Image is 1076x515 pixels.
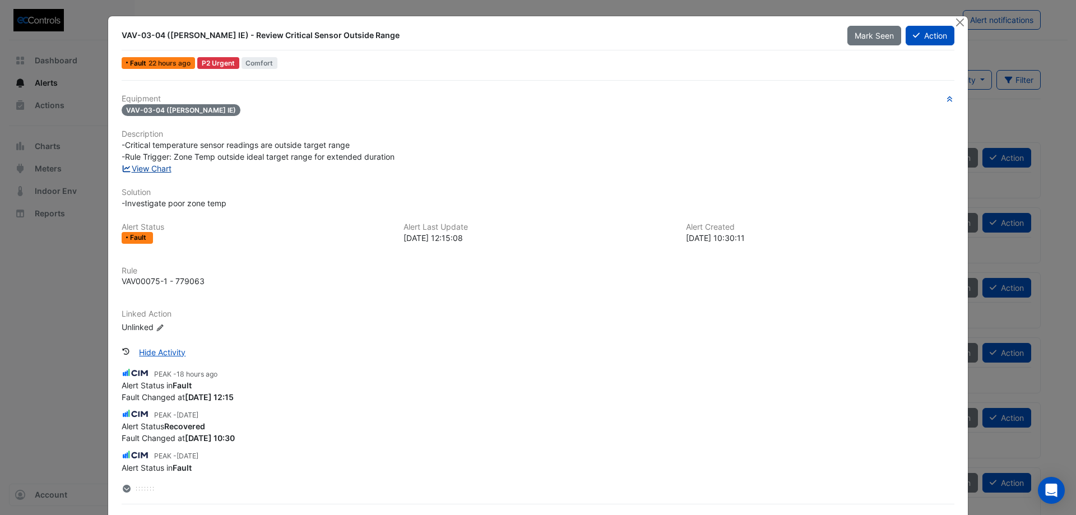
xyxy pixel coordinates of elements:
h6: Alert Status [122,222,390,232]
fa-layers: More [122,485,132,493]
strong: Fault [173,381,192,390]
strong: 2025-08-20 12:15:08 [185,392,234,402]
span: Comfort [242,57,278,69]
strong: Recovered [164,421,205,431]
span: Alert Status in [122,463,192,472]
strong: 2025-08-04 10:30:02 [185,433,235,443]
img: CIM [122,408,150,420]
span: Mark Seen [855,31,894,40]
div: Unlinked [122,321,256,333]
button: Close [954,16,966,28]
span: Fault Changed at [122,392,234,402]
h6: Rule [122,266,954,276]
span: Alert Status [122,421,205,431]
div: Open Intercom Messenger [1038,477,1065,504]
img: CIM [122,449,150,461]
button: Hide Activity [132,342,193,362]
fa-icon: Edit Linked Action [156,323,164,332]
h6: Linked Action [122,309,954,319]
h6: Description [122,129,954,139]
h6: Solution [122,188,954,197]
small: PEAK - [154,451,198,461]
span: Wed 20-Aug-2025 12:15 AEST [149,59,191,67]
span: 2025-08-20 15:50:28 [177,370,217,378]
div: VAV00075-1 - 779063 [122,275,205,287]
a: View Chart [122,164,171,173]
h6: Alert Created [686,222,954,232]
button: Mark Seen [847,26,901,45]
span: -Investigate poor zone temp [122,198,226,208]
span: Fault [130,234,149,241]
span: -Critical temperature sensor readings are outside target range -Rule Trigger: Zone Temp outside i... [122,140,395,161]
div: VAV-03-04 ([PERSON_NAME] IE) - Review Critical Sensor Outside Range [122,30,834,41]
span: VAV-03-04 ([PERSON_NAME] IE) [122,104,240,116]
span: Fault Changed at [122,433,235,443]
span: 2025-08-04 10:14:31 [177,452,198,460]
small: PEAK - [154,410,198,420]
button: Action [906,26,954,45]
div: [DATE] 12:15:08 [403,232,672,244]
span: Fault [130,60,149,67]
strong: Fault [173,463,192,472]
small: PEAK - [154,369,217,379]
img: CIM [122,367,150,379]
div: [DATE] 10:30:11 [686,232,954,244]
span: 2025-08-04 11:45:16 [177,411,198,419]
h6: Alert Last Update [403,222,672,232]
span: Alert Status in [122,381,192,390]
div: P2 Urgent [197,57,239,69]
h6: Equipment [122,94,954,104]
